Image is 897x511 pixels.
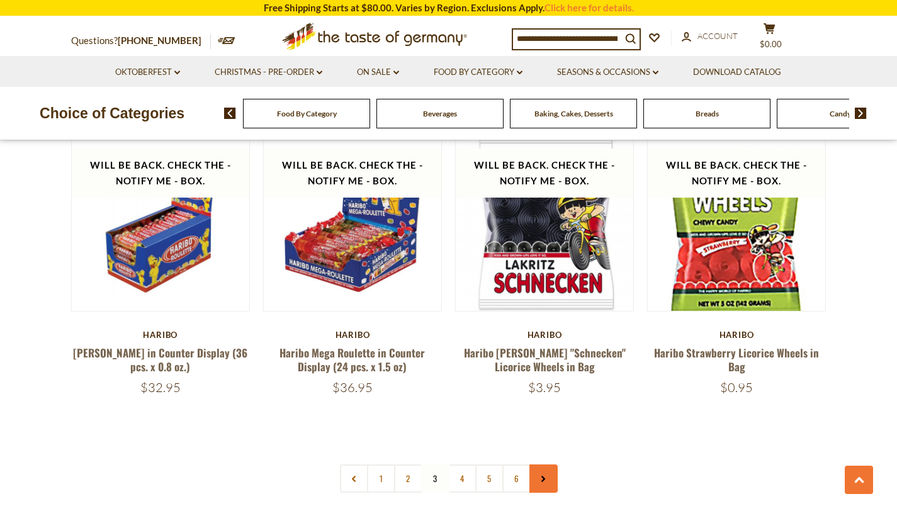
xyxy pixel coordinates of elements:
[696,109,719,118] a: Breads
[557,65,658,79] a: Seasons & Occasions
[456,133,634,311] img: Haribo
[277,109,337,118] a: Food By Category
[423,109,457,118] a: Beverages
[264,133,442,311] img: Haribo
[71,33,211,49] p: Questions?
[751,23,789,54] button: $0.00
[528,379,561,395] span: $3.95
[544,2,634,13] a: Click here for details.
[224,108,236,119] img: previous arrow
[682,30,738,43] a: Account
[332,379,373,395] span: $36.95
[693,65,781,79] a: Download Catalog
[263,330,443,340] div: Haribo
[357,65,399,79] a: On Sale
[648,133,826,325] img: Haribo
[654,345,819,374] a: Haribo Strawberry Licorice Wheels in Bag
[534,109,613,118] a: Baking, Cakes, Desserts
[215,65,322,79] a: Christmas - PRE-ORDER
[760,39,782,49] span: $0.00
[720,379,753,395] span: $0.95
[830,109,851,118] a: Candy
[140,379,181,395] span: $32.95
[475,464,504,493] a: 5
[279,345,425,374] a: Haribo Mega Roulette in Counter Display (24 pcs. x 1.5 oz)
[697,31,738,41] span: Account
[115,65,180,79] a: Oktoberfest
[455,330,635,340] div: Haribo
[855,108,867,119] img: next arrow
[448,464,477,493] a: 4
[367,464,395,493] a: 1
[434,65,522,79] a: Food By Category
[464,345,626,374] a: Haribo [PERSON_NAME] "Schnecken" Licorice Wheels in Bag
[502,464,531,493] a: 6
[71,330,251,340] div: Haribo
[647,330,826,340] div: Haribo
[72,133,250,311] img: Haribo
[118,35,201,46] a: [PHONE_NUMBER]
[73,345,247,374] a: [PERSON_NAME] in Counter Display (36 pcs. x 0.8 oz.)
[394,464,422,493] a: 2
